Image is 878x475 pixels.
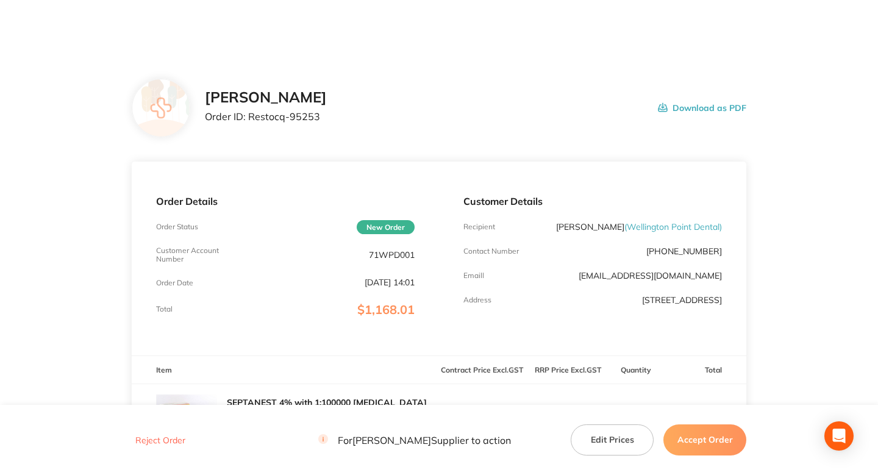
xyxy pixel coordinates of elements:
[611,355,660,384] th: Quantity
[661,400,746,429] p: $260.91
[63,17,185,35] img: Restocq logo
[227,397,427,418] a: SEPTANEST 4% with 1:100000 [MEDICAL_DATA] 2.2ml 2xBox 50 GOLD
[463,223,495,231] p: Recipient
[357,302,415,317] span: $1,168.01
[156,384,217,445] img: b3JuczlzMQ
[205,89,327,106] h2: [PERSON_NAME]
[463,271,484,280] p: Emaill
[132,435,189,446] button: Reject Order
[658,89,746,127] button: Download as PDF
[579,270,722,281] a: [EMAIL_ADDRESS][DOMAIN_NAME]
[463,247,519,255] p: Contact Number
[156,223,198,231] p: Order Status
[156,305,173,313] p: Total
[571,424,654,455] button: Edit Prices
[824,421,854,451] div: Open Intercom Messenger
[463,296,491,304] p: Address
[646,246,722,256] p: [PHONE_NUMBER]
[660,355,746,384] th: Total
[63,17,185,37] a: Restocq logo
[156,279,193,287] p: Order Date
[357,220,415,234] span: New Order
[156,246,242,263] p: Customer Account Number
[205,111,327,122] p: Order ID: Restocq- 95253
[642,295,722,305] p: [STREET_ADDRESS]
[369,250,415,260] p: 71WPD001
[624,221,722,232] span: ( Wellington Point Dental )
[556,222,722,232] p: [PERSON_NAME]
[156,196,415,207] p: Order Details
[318,434,511,446] p: For [PERSON_NAME] Supplier to action
[439,355,525,384] th: Contract Price Excl. GST
[663,424,746,455] button: Accept Order
[132,355,439,384] th: Item
[463,196,722,207] p: Customer Details
[365,277,415,287] p: [DATE] 14:01
[525,355,611,384] th: RRP Price Excl. GST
